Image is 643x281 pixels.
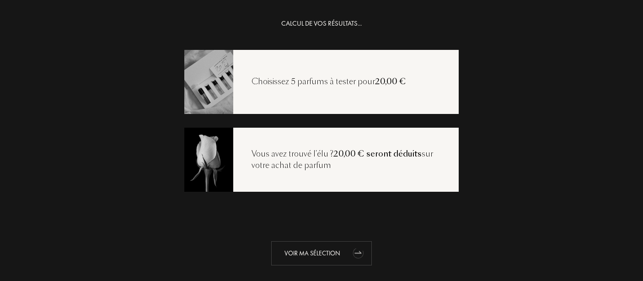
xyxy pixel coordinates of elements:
[233,148,459,172] div: Vous avez trouvé l'élu ? sur votre achat de parfum
[349,243,368,262] div: animation
[184,126,233,192] img: recoload3.png
[333,148,422,159] span: 20,00 € seront déduits
[271,241,372,265] div: Voir ma sélection
[233,76,424,88] div: Choisissez 5 parfums à tester pour
[184,49,233,114] img: recoload1.png
[281,18,362,29] div: CALCUL DE VOS RÉSULTATS...
[375,76,406,87] span: 20,00 €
